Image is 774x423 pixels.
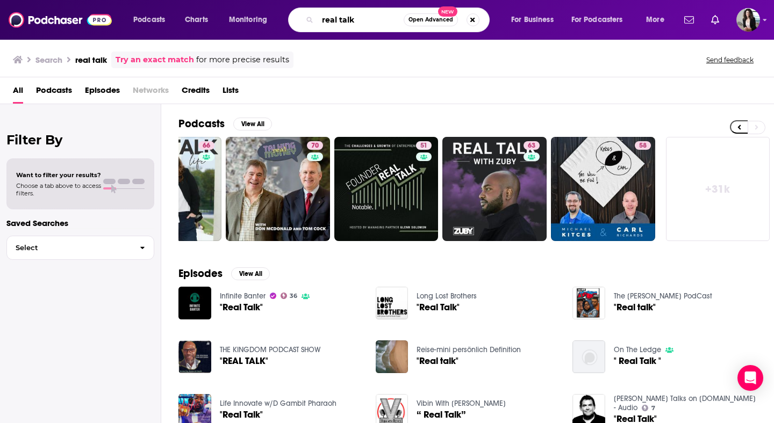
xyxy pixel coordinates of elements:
h2: Episodes [178,267,223,280]
span: Logged in as ElizabethCole [736,8,760,32]
span: 58 [639,141,647,151]
img: "REAL TALK" [178,340,211,373]
span: 51 [420,141,427,151]
span: Choose a tab above to access filters. [16,182,101,197]
a: Long Lost Brothers [417,291,477,301]
a: "REAL TALK" [220,356,268,366]
a: Show notifications dropdown [707,11,723,29]
a: "Real Talk" [220,410,263,419]
button: Select [6,236,154,260]
a: "Real Talk" [417,303,460,312]
a: 63 [442,137,547,241]
a: Life Innovate w/D Gambit Pharaoh [220,399,336,408]
span: 63 [528,141,535,151]
span: 66 [203,141,210,151]
img: "Real Talk" [376,287,408,319]
a: Try an exact match [116,54,194,66]
a: Podcasts [36,82,72,104]
div: Search podcasts, credits, & more... [298,8,500,32]
a: Show notifications dropdown [680,11,698,29]
h2: Podcasts [178,117,225,130]
span: Want to filter your results? [16,171,101,179]
a: Charts [178,11,214,28]
a: " Real Talk " [614,356,661,366]
img: Podchaser - Follow, Share and Rate Podcasts [9,10,112,30]
img: " Real Talk " [572,340,605,373]
a: Lists [223,82,239,104]
button: open menu [639,11,678,28]
a: On The Ledge [614,345,661,354]
span: More [646,12,664,27]
a: "Real talk" [417,356,458,366]
a: EpisodesView All [178,267,270,280]
span: Open Advanced [408,17,453,23]
a: 36 [281,293,298,299]
button: open menu [564,11,639,28]
input: Search podcasts, credits, & more... [318,11,404,28]
a: Vibin With Reeves [417,399,506,408]
a: The MarKey PodCast [614,291,712,301]
a: 70 [307,141,323,150]
button: open menu [126,11,179,28]
button: View All [231,267,270,280]
img: "Real talk" [376,340,408,373]
a: 51 [416,141,432,150]
button: Show profile menu [736,8,760,32]
div: Open Intercom Messenger [737,365,763,391]
a: "Real talk" [572,287,605,319]
a: 7 [642,405,655,411]
a: 63 [524,141,540,150]
img: User Profile [736,8,760,32]
button: Open AdvancedNew [404,13,458,26]
img: "Real Talk" [178,287,211,319]
span: Monitoring [229,12,267,27]
a: Credits [182,82,210,104]
span: Select [7,244,131,251]
button: open menu [504,11,567,28]
a: "Real talk" [614,303,656,312]
span: Podcasts [133,12,165,27]
a: THE KINGDOM PODCAST SHOW [220,345,320,354]
h3: real talk [75,55,107,65]
span: for more precise results [196,54,289,66]
span: For Podcasters [571,12,623,27]
a: PodcastsView All [178,117,272,130]
a: Infinite Banter [220,291,266,301]
a: 58 [551,137,655,241]
span: 70 [311,141,319,151]
a: +31k [666,137,770,241]
button: View All [233,118,272,130]
button: Send feedback [703,55,757,64]
a: Richard Ellis Talks on Lightsource.com - Audio [614,394,756,412]
a: 70 [226,137,330,241]
span: 36 [290,294,297,298]
a: Episodes [85,82,120,104]
h3: Search [35,55,62,65]
p: Saved Searches [6,218,154,228]
h2: Filter By [6,132,154,148]
span: For Business [511,12,554,27]
a: "Real Talk" [220,303,263,312]
span: 7 [651,406,655,411]
button: open menu [221,11,281,28]
a: Reise-mini persönlich Definition [417,345,521,354]
a: 58 [635,141,651,150]
a: 51 [334,137,439,241]
a: “ Real Talk” [417,410,466,419]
